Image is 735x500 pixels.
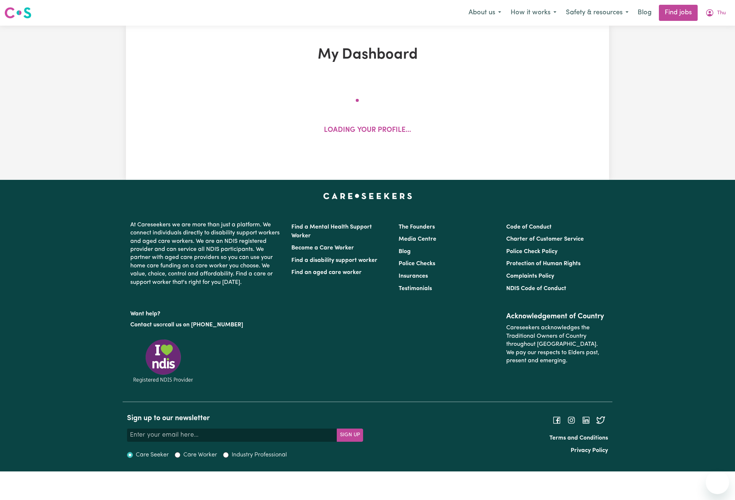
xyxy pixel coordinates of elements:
a: Insurances [399,273,428,279]
a: Police Check Policy [506,249,557,255]
a: Follow Careseekers on Twitter [596,417,605,423]
a: Police Checks [399,261,435,267]
button: My Account [701,5,731,21]
p: Loading your profile... [324,125,411,136]
a: Code of Conduct [506,224,552,230]
a: Contact us [130,322,159,328]
button: Safety & resources [561,5,633,21]
h2: Sign up to our newsletter [127,414,363,423]
a: Privacy Policy [571,448,608,453]
a: Testimonials [399,286,432,292]
h2: Acknowledgement of Country [506,312,605,321]
p: At Careseekers we are more than just a platform. We connect individuals directly to disability su... [130,218,283,289]
a: Charter of Customer Service [506,236,584,242]
a: Blog [399,249,411,255]
a: Find an aged care worker [291,270,362,275]
p: or [130,318,283,332]
a: Find a Mental Health Support Worker [291,224,372,239]
a: Careseekers logo [4,4,31,21]
a: Become a Care Worker [291,245,354,251]
a: Protection of Human Rights [506,261,581,267]
span: Thu [717,9,726,17]
a: Follow Careseekers on Instagram [567,417,576,423]
a: Find jobs [659,5,698,21]
a: NDIS Code of Conduct [506,286,566,292]
a: Follow Careseekers on LinkedIn [582,417,590,423]
iframe: Button to launch messaging window [706,471,729,494]
a: Find a disability support worker [291,258,377,263]
a: call us on [PHONE_NUMBER] [165,322,243,328]
img: Registered NDIS provider [130,338,196,384]
button: Subscribe [337,429,363,442]
p: Want help? [130,307,283,318]
a: Blog [633,5,656,21]
p: Careseekers acknowledges the Traditional Owners of Country throughout [GEOGRAPHIC_DATA]. We pay o... [506,321,605,368]
a: Complaints Policy [506,273,554,279]
a: Careseekers home page [323,193,412,199]
a: The Founders [399,224,435,230]
label: Care Seeker [136,451,169,459]
input: Enter your email here... [127,429,337,442]
button: How it works [506,5,561,21]
button: About us [464,5,506,21]
label: Industry Professional [232,451,287,459]
label: Care Worker [183,451,217,459]
a: Media Centre [399,236,436,242]
a: Terms and Conditions [549,435,608,441]
a: Follow Careseekers on Facebook [552,417,561,423]
h1: My Dashboard [211,46,524,64]
img: Careseekers logo [4,6,31,19]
